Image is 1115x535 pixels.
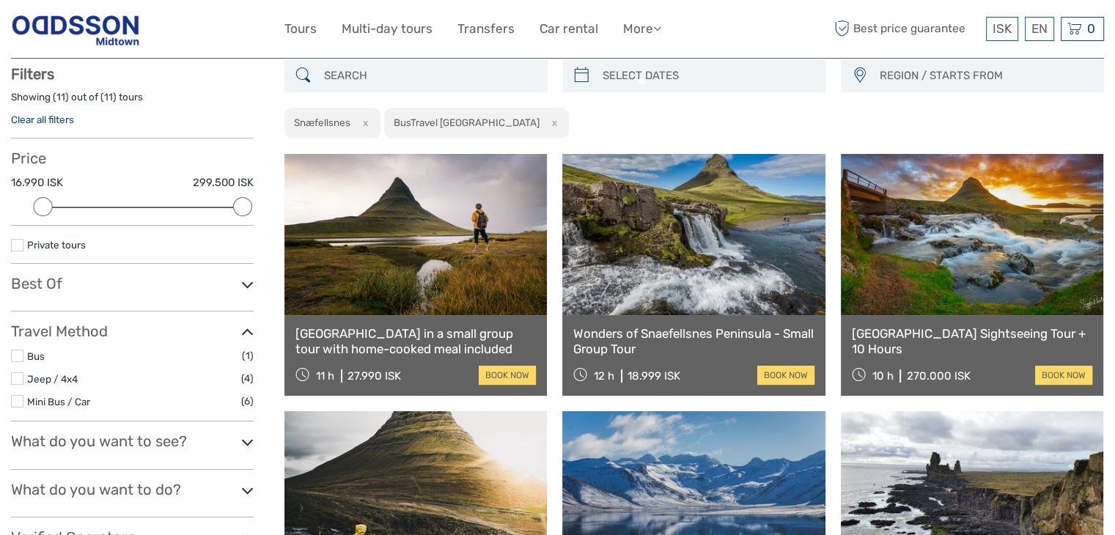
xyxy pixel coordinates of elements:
div: 27.990 ISK [347,369,401,383]
p: We're away right now. Please check back later! [21,26,166,37]
h3: What do you want to do? [11,481,254,498]
label: 11 [104,90,113,104]
a: Transfers [457,18,515,40]
span: (1) [242,347,254,364]
a: Multi-day tours [342,18,433,40]
label: 11 [56,90,65,104]
div: EN [1025,17,1054,41]
a: More [623,18,661,40]
a: Tours [284,18,317,40]
strong: Filters [11,65,54,83]
img: Reykjavik Residence [11,11,140,47]
button: REGION / STARTS FROM [873,64,1097,88]
a: Clear all filters [11,114,74,125]
a: book now [479,366,536,385]
h3: Travel Method [11,322,254,340]
button: x [353,115,372,130]
span: (6) [241,393,254,410]
h3: What do you want to see? [11,432,254,450]
a: [GEOGRAPHIC_DATA] in a small group tour with home-cooked meal included [295,326,536,356]
button: x [542,115,562,130]
div: 270.000 ISK [906,369,970,383]
a: [GEOGRAPHIC_DATA] Sightseeing Tour + 10 Hours [852,326,1092,356]
span: 11 h [316,369,334,383]
input: SELECT DATES [597,63,819,89]
a: book now [1035,366,1092,385]
a: Private tours [27,239,86,251]
span: 10 h [872,369,893,383]
a: Wonders of Snaefellsnes Peninsula - Small Group Tour [573,326,814,356]
a: Car rental [540,18,598,40]
label: 299.500 ISK [193,175,254,191]
span: (4) [241,370,254,387]
span: 0 [1085,21,1097,36]
h3: Best Of [11,275,254,292]
h2: BusTravel [GEOGRAPHIC_DATA] [394,117,540,128]
div: 18.999 ISK [628,369,680,383]
label: 16.990 ISK [11,175,63,191]
a: Mini Bus / Car [27,396,90,407]
input: SEARCH [318,63,540,89]
span: ISK [993,21,1012,36]
a: Jeep / 4x4 [27,373,78,385]
button: Open LiveChat chat widget [169,23,186,40]
div: Showing ( ) out of ( ) tours [11,90,254,113]
span: 12 h [594,369,614,383]
span: Best price guarantee [831,17,982,41]
a: book now [757,366,814,385]
h3: Price [11,150,254,167]
h2: Snæfellsnes [294,117,350,128]
a: Bus [27,350,45,362]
